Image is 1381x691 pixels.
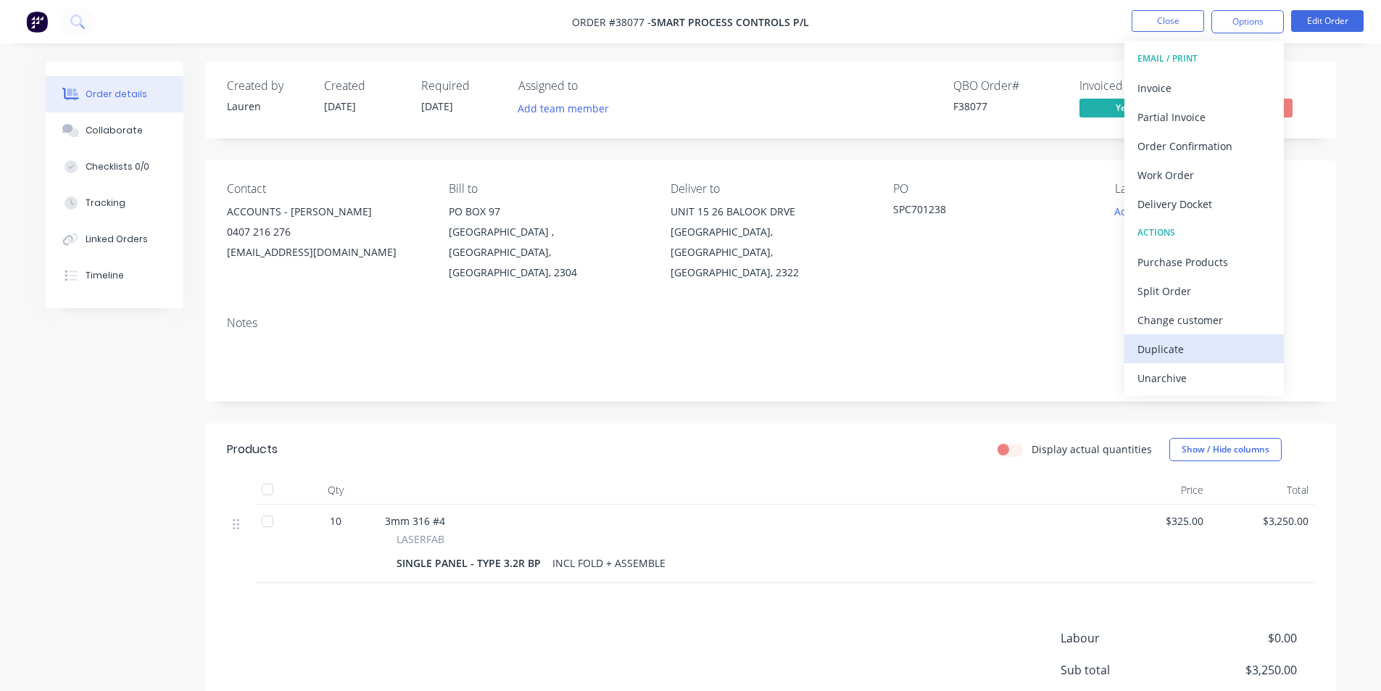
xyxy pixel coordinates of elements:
div: [EMAIL_ADDRESS][DOMAIN_NAME] [227,242,426,262]
button: Purchase Products [1124,247,1284,276]
button: Invoice [1124,73,1284,102]
button: Partial Invoice [1124,102,1284,131]
button: Add team member [518,99,617,118]
button: Close [1132,10,1204,32]
div: Linked Orders [86,233,148,246]
div: Notes [227,316,1314,330]
div: Total [1209,476,1314,505]
div: Checklists 0/0 [86,160,149,173]
button: Unarchive [1124,363,1284,392]
span: $325.00 [1110,513,1203,529]
button: Options [1211,10,1284,33]
div: Qty [292,476,379,505]
div: Contact [227,182,426,196]
button: Split Order [1124,276,1284,305]
span: Sub total [1061,661,1190,679]
button: Change customer [1124,305,1284,334]
div: Change customer [1137,310,1271,331]
div: Unarchive [1137,368,1271,389]
button: Work Order [1124,160,1284,189]
span: [DATE] [421,99,453,113]
div: PO BOX 97 [449,202,647,222]
div: Delivery Docket [1137,194,1271,215]
div: Labels [1115,182,1314,196]
div: PO BOX 97[GEOGRAPHIC_DATA] , [GEOGRAPHIC_DATA], [GEOGRAPHIC_DATA], 2304 [449,202,647,283]
button: Collaborate [46,112,183,149]
span: Yes [1079,99,1166,117]
div: QBO Order # [953,79,1062,93]
span: 3mm 316 #4 [385,514,445,528]
div: Products [227,441,278,458]
button: Add team member [510,99,616,118]
div: PO [893,182,1092,196]
div: Price [1104,476,1209,505]
span: $0.00 [1189,629,1296,647]
div: 0407 216 276 [227,222,426,242]
span: $3,250.00 [1215,513,1309,529]
button: Delivery Docket [1124,189,1284,218]
div: Bill to [449,182,647,196]
button: Timeline [46,257,183,294]
button: Add labels [1107,202,1174,221]
div: ACTIONS [1137,223,1271,242]
div: Work Order [1137,165,1271,186]
button: Linked Orders [46,221,183,257]
button: Edit Order [1291,10,1364,32]
div: SINGLE PANEL - TYPE 3.2R BP [397,553,547,574]
span: [DATE] [324,99,356,113]
span: Labour [1061,629,1190,647]
div: Order Confirmation [1137,136,1271,157]
button: Show / Hide columns [1169,438,1282,461]
div: Created [324,79,404,93]
div: Deliver to [671,182,869,196]
div: INCL FOLD + ASSEMBLE [547,553,671,574]
div: EMAIL / PRINT [1137,49,1271,68]
div: ACCOUNTS - [PERSON_NAME]0407 216 276[EMAIL_ADDRESS][DOMAIN_NAME] [227,202,426,262]
div: [GEOGRAPHIC_DATA], [GEOGRAPHIC_DATA], [GEOGRAPHIC_DATA], 2322 [671,222,869,283]
div: Timeline [86,269,124,282]
div: Invoice [1137,78,1271,99]
button: Checklists 0/0 [46,149,183,185]
div: Duplicate [1137,339,1271,360]
button: Order details [46,76,183,112]
button: Tracking [46,185,183,221]
span: LASERFAB [397,531,444,547]
img: Factory [26,11,48,33]
div: UNIT 15 26 BALOOK DRVE[GEOGRAPHIC_DATA], [GEOGRAPHIC_DATA], [GEOGRAPHIC_DATA], 2322 [671,202,869,283]
label: Display actual quantities [1032,442,1152,457]
button: Order Confirmation [1124,131,1284,160]
div: ACCOUNTS - [PERSON_NAME] [227,202,426,222]
button: ACTIONS [1124,218,1284,247]
div: Invoiced [1079,79,1188,93]
div: [GEOGRAPHIC_DATA] , [GEOGRAPHIC_DATA], [GEOGRAPHIC_DATA], 2304 [449,222,647,283]
div: Created by [227,79,307,93]
div: F38077 [953,99,1062,114]
div: Assigned to [518,79,663,93]
div: Purchase Products [1137,252,1271,273]
span: SMART PROCESS CONTROLS P/L [651,15,809,29]
div: Lauren [227,99,307,114]
span: 10 [330,513,341,529]
div: Tracking [86,196,125,210]
button: Duplicate [1124,334,1284,363]
div: Collaborate [86,124,143,137]
div: Required [421,79,501,93]
div: Split Order [1137,281,1271,302]
button: EMAIL / PRINT [1124,44,1284,73]
span: Order #38077 - [572,15,651,29]
div: Order details [86,88,147,101]
div: SPC701238 [893,202,1074,222]
div: Partial Invoice [1137,107,1271,128]
span: $3,250.00 [1189,661,1296,679]
div: UNIT 15 26 BALOOK DRVE [671,202,869,222]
